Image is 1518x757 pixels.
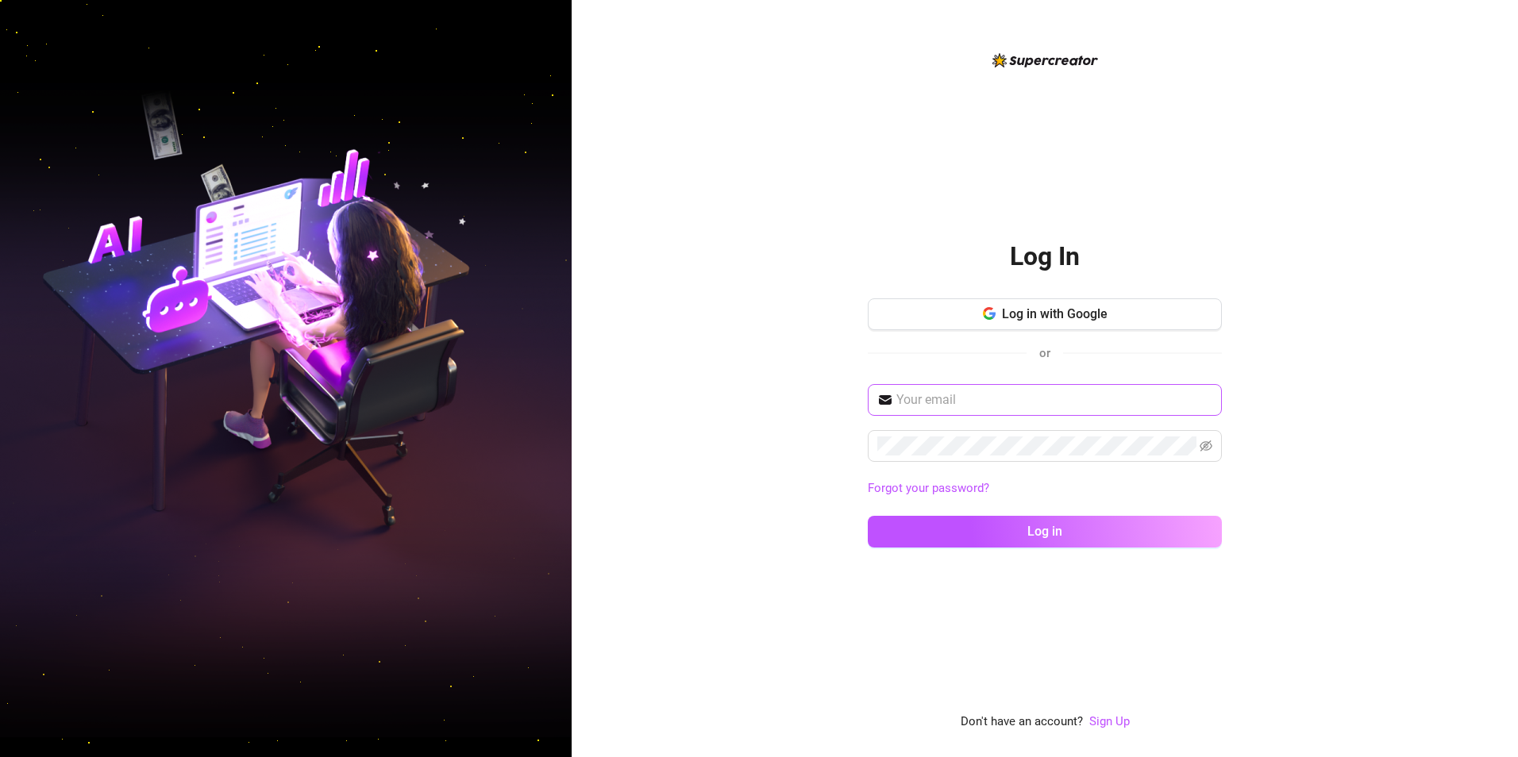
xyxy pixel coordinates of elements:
[992,53,1098,67] img: logo-BBDzfeDw.svg
[1039,346,1050,360] span: or
[868,298,1222,330] button: Log in with Google
[961,713,1083,732] span: Don't have an account?
[1089,714,1130,728] a: Sign Up
[868,516,1222,548] button: Log in
[896,390,1212,409] input: Your email
[868,481,989,495] a: Forgot your password?
[1089,713,1130,732] a: Sign Up
[868,479,1222,498] a: Forgot your password?
[1027,524,1062,539] span: Log in
[1200,440,1212,452] span: eye-invisible
[1002,306,1108,321] span: Log in with Google
[1010,240,1080,273] h2: Log In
